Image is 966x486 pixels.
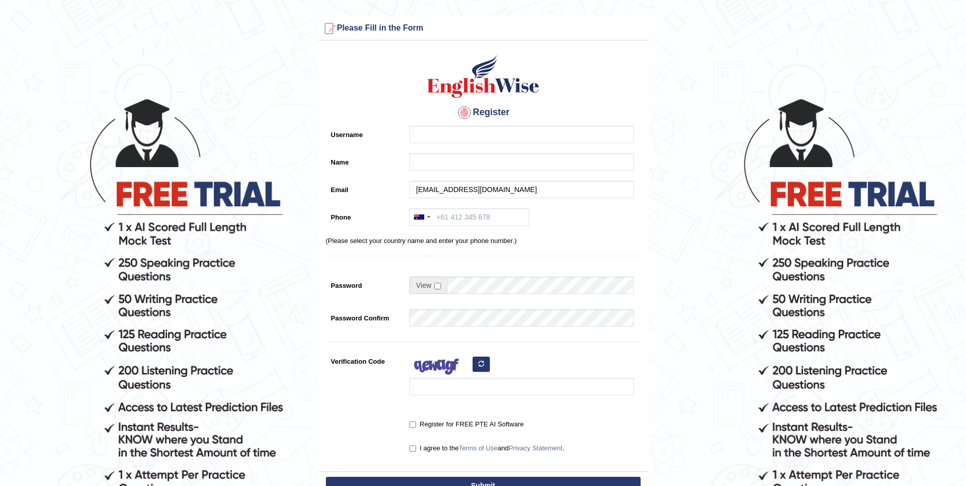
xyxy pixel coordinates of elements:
p: (Please select your country name and enter your phone number.) [326,236,641,246]
a: Terms of Use [459,444,498,452]
h3: Please Fill in the Form [321,20,646,37]
input: I agree to theTerms of UseandPrivacy Statement. [409,445,416,452]
label: Password Confirm [326,309,405,323]
label: Password [326,277,405,290]
label: Email [326,181,405,195]
label: Username [326,126,405,140]
label: Verification Code [326,353,405,366]
label: Register for FREE PTE AI Software [409,419,523,429]
input: Show/Hide Password [434,283,441,289]
input: Register for FREE PTE AI Software [409,421,416,428]
label: Name [326,153,405,167]
div: Australia: +61 [410,209,433,225]
input: +61 412 345 678 [409,208,529,226]
label: Phone [326,208,405,222]
img: Logo of English Wise create a new account for intelligent practice with AI [425,53,541,99]
a: Privacy Statement [509,444,563,452]
h4: Register [326,104,641,121]
label: I agree to the and . [409,443,564,453]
